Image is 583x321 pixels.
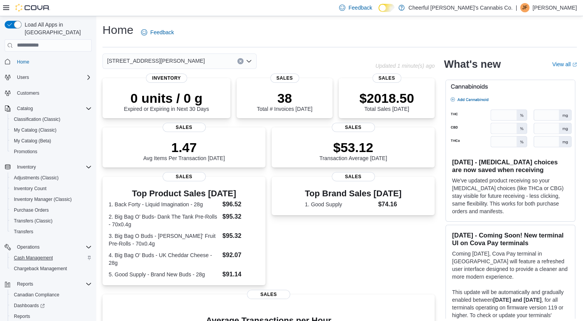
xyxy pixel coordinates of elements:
[14,242,92,252] span: Operations
[11,136,54,145] a: My Catalog (Beta)
[143,140,225,155] p: 1.47
[319,140,387,161] div: Transaction Average [DATE]
[11,264,92,273] span: Chargeback Management
[520,3,529,12] div: Jason Fitzpatrick
[11,195,92,204] span: Inventory Manager (Classic)
[11,312,92,321] span: Reports
[8,226,95,237] button: Transfers
[8,194,95,205] button: Inventory Manager (Classic)
[237,58,244,64] button: Clear input
[14,242,43,252] button: Operations
[11,253,92,262] span: Cash Management
[378,200,402,209] dd: $74.16
[319,140,387,155] p: $53.12
[452,177,569,215] p: We've updated product receiving so your [MEDICAL_DATA] choices (like THCa or CBG) stay visible fo...
[257,90,312,112] div: Total # Invoices [DATE]
[270,74,299,83] span: Sales
[375,63,435,69] p: Updated 1 minute(s) ago
[522,3,527,12] span: JF
[378,4,395,12] input: Dark Mode
[8,205,95,216] button: Purchase Orders
[143,140,225,161] div: Avg Items Per Transaction [DATE]
[14,292,59,298] span: Canadian Compliance
[14,88,92,98] span: Customers
[360,90,414,112] div: Total Sales [DATE]
[107,56,205,65] span: [STREET_ADDRESS][PERSON_NAME]
[8,114,95,125] button: Classification (Classic)
[246,58,252,64] button: Open list of options
[11,147,92,156] span: Promotions
[11,290,62,299] a: Canadian Compliance
[17,164,36,170] span: Inventory
[17,90,39,96] span: Customers
[11,173,92,182] span: Adjustments (Classic)
[11,301,92,310] span: Dashboards
[14,229,33,235] span: Transfers
[2,103,95,114] button: Catalog
[332,172,375,181] span: Sales
[14,104,92,113] span: Catalog
[14,138,51,144] span: My Catalog (Beta)
[11,253,56,262] a: Cash Management
[14,116,60,122] span: Classification (Classic)
[17,59,29,65] span: Home
[348,4,372,12] span: Feedback
[14,279,36,289] button: Reports
[257,90,312,106] p: 38
[14,162,39,172] button: Inventory
[8,146,95,157] button: Promotions
[8,183,95,194] button: Inventory Count
[163,172,206,181] span: Sales
[109,213,219,228] dt: 2. Big Bag O' Buds- Dank The Tank Pre-Rolls - 70x0.4g
[332,123,375,132] span: Sales
[8,300,95,311] a: Dashboards
[8,263,95,274] button: Chargeback Management
[2,72,95,83] button: Users
[109,232,219,247] dt: 3. Big Bag O Buds - [PERSON_NAME]' Fruit Pre-Rolls - 70x0.4g
[11,312,33,321] a: Reports
[452,158,569,174] h3: [DATE] - [MEDICAL_DATA] choices are now saved when receiving
[14,175,59,181] span: Adjustments (Classic)
[11,173,62,182] a: Adjustments (Classic)
[138,25,177,40] a: Feedback
[109,251,219,267] dt: 4. Big Bag O' Buds - UK Cheddar Cheese - 28g
[14,255,53,261] span: Cash Management
[15,4,50,12] img: Cova
[8,252,95,263] button: Cash Management
[305,201,375,208] dt: 1. Good Supply
[360,90,414,106] p: $2018.50
[11,290,92,299] span: Canadian Compliance
[14,73,92,82] span: Users
[8,216,95,226] button: Transfers (Classic)
[150,28,174,36] span: Feedback
[14,127,57,133] span: My Catalog (Classic)
[305,189,402,198] h3: Top Brand Sales [DATE]
[14,279,92,289] span: Reports
[533,3,577,12] p: [PERSON_NAME]
[11,195,75,204] a: Inventory Manager (Classic)
[124,90,209,106] p: 0 units / 0 g
[2,56,95,67] button: Home
[14,196,72,202] span: Inventory Manager (Classic)
[8,172,95,183] button: Adjustments (Classic)
[8,135,95,146] button: My Catalog (Beta)
[408,3,512,12] p: Cheerful [PERSON_NAME]'s Cannabis Co.
[11,125,92,135] span: My Catalog (Classic)
[14,57,32,67] a: Home
[109,189,259,198] h3: Top Product Sales [DATE]
[17,74,29,80] span: Users
[2,87,95,99] button: Customers
[2,242,95,252] button: Operations
[11,147,40,156] a: Promotions
[372,74,401,83] span: Sales
[124,90,209,112] div: Expired or Expiring in Next 30 Days
[17,105,33,112] span: Catalog
[14,186,47,192] span: Inventory Count
[11,227,36,236] a: Transfers
[452,250,569,281] p: Coming [DATE], Cova Pay terminal in [GEOGRAPHIC_DATA] will feature a refreshed user interface des...
[2,279,95,289] button: Reports
[222,251,259,260] dd: $92.07
[14,218,52,224] span: Transfers (Classic)
[14,313,30,319] span: Reports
